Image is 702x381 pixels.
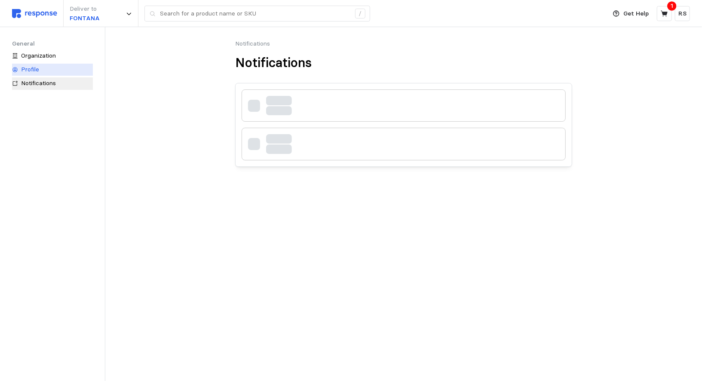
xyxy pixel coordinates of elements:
[9,64,96,76] a: Profile
[21,52,56,59] span: Organization
[608,6,654,22] button: Get Help
[675,6,690,21] button: RS
[70,14,100,23] p: FONTANA
[12,9,57,18] img: svg%3e
[160,6,350,22] input: Search for a product name or SKU
[21,65,39,73] span: Profile
[624,9,649,18] p: Get Help
[12,39,93,48] h5: General
[9,50,96,62] a: Organization
[235,39,270,49] a: Notifications
[9,77,96,90] a: Notifications
[21,79,56,87] span: Notifications
[355,9,365,19] div: /
[671,1,673,11] p: 1
[678,9,687,18] p: RS
[70,4,100,14] p: Deliver to
[235,55,312,71] h1: Notifications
